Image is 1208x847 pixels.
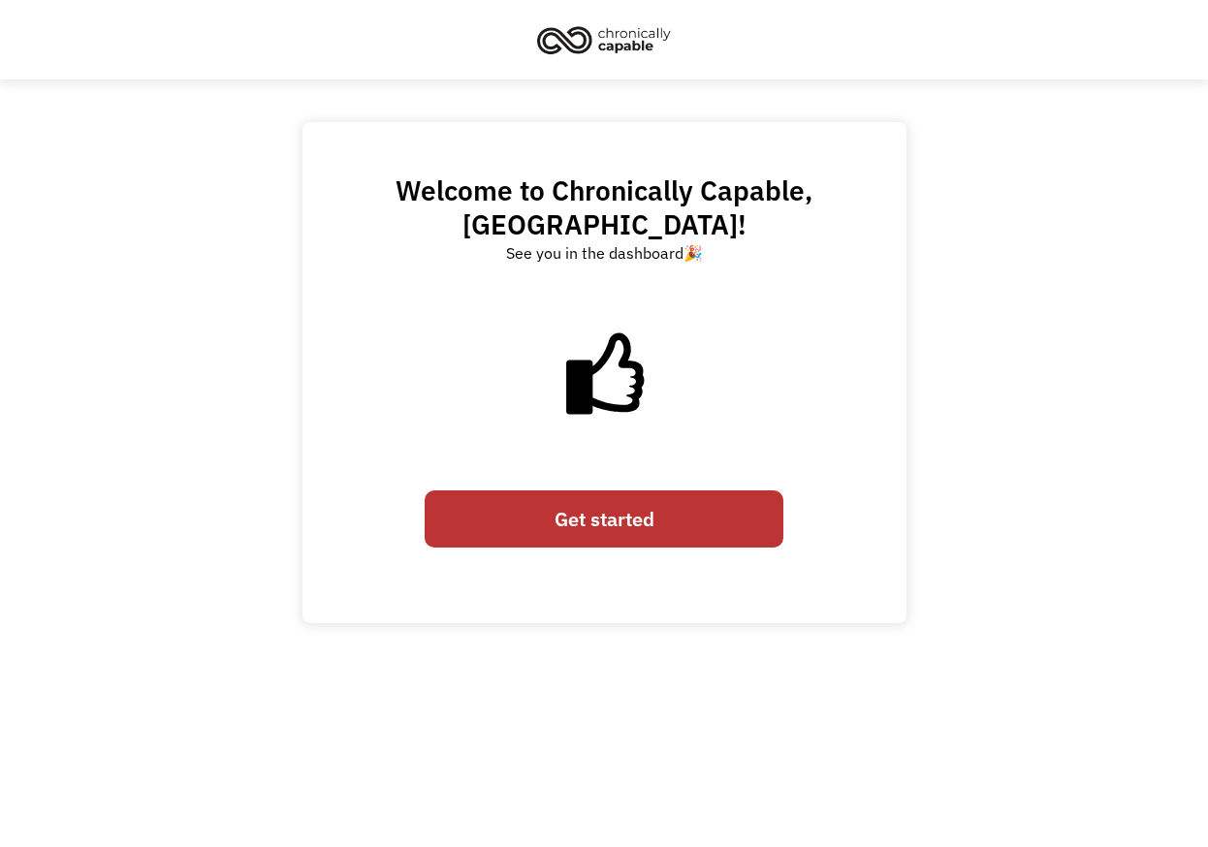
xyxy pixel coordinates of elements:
a: Get started [425,490,783,548]
div: See you in the dashboard [506,241,703,265]
img: Chronically Capable logo [531,18,677,61]
span: [GEOGRAPHIC_DATA] [462,206,738,242]
form: Email Form [425,481,783,557]
a: 🎉 [683,243,703,263]
h2: Welcome to Chronically Capable, ! [322,173,887,241]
